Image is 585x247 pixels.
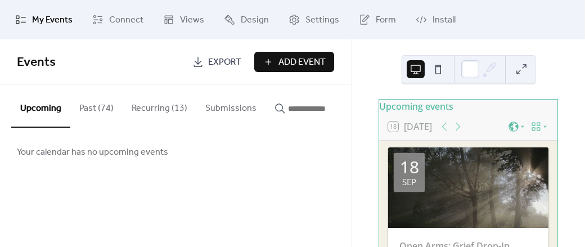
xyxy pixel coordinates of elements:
[84,5,152,35] a: Connect
[376,14,396,27] span: Form
[350,5,404,35] a: Form
[17,146,168,159] span: Your calendar has no upcoming events
[400,159,419,176] div: 18
[123,85,196,127] button: Recurring (13)
[379,100,557,113] div: Upcoming events
[278,56,326,69] span: Add Event
[407,5,464,35] a: Install
[254,52,334,72] button: Add Event
[180,14,204,27] span: Views
[32,14,73,27] span: My Events
[241,14,269,27] span: Design
[11,85,70,128] button: Upcoming
[433,14,456,27] span: Install
[70,85,123,127] button: Past (74)
[184,52,250,72] a: Export
[280,5,348,35] a: Settings
[215,5,277,35] a: Design
[208,56,241,69] span: Export
[305,14,339,27] span: Settings
[196,85,265,127] button: Submissions
[109,14,143,27] span: Connect
[155,5,213,35] a: Views
[17,50,56,75] span: Events
[7,5,81,35] a: My Events
[402,178,416,186] div: Sep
